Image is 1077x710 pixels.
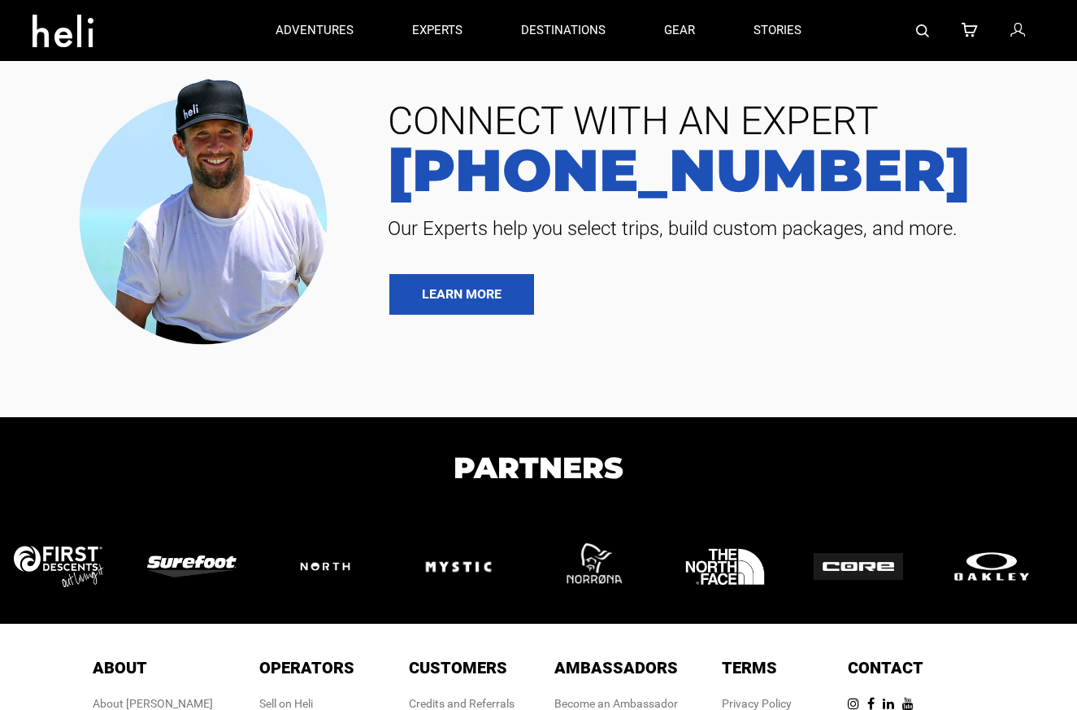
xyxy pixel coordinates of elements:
img: search-bar-icon.svg [916,24,929,37]
span: CONNECT WITH AN EXPERT [376,102,1053,141]
img: logo [147,555,253,577]
img: logo [680,522,786,612]
p: experts [412,22,463,39]
span: Contact [848,658,923,677]
a: [PHONE_NUMBER] [376,141,1053,199]
img: logo [814,553,919,581]
img: contact our team [67,65,351,352]
img: logo [547,522,653,612]
span: Operators [259,658,354,677]
a: Privacy Policy [722,697,792,710]
img: logo [14,546,119,587]
a: Become an Ambassador [554,697,678,710]
a: Credits and Referrals [409,697,515,710]
span: Ambassadors [554,658,678,677]
p: adventures [276,22,354,39]
span: About [93,658,147,677]
img: logo [947,549,1053,585]
img: logo [280,543,386,590]
span: Terms [722,658,777,677]
img: logo [414,522,519,612]
span: Our Experts help you select trips, build custom packages, and more. [376,216,1053,242]
p: destinations [521,22,606,39]
span: Customers [409,658,507,677]
a: LEARN MORE [389,274,534,315]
